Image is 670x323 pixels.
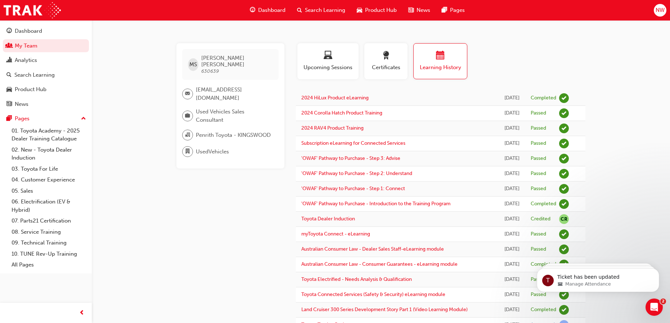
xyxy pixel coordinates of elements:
a: 'OWAF' Pathway to Purchase - Step 1: Connect [301,185,405,192]
div: Passed [531,110,546,117]
span: Learning History [419,63,462,72]
a: 2024 Corolla Hatch Product Training [301,110,382,116]
span: learningRecordVerb_PASS-icon [559,169,569,179]
a: 02. New - Toyota Dealer Induction [9,144,89,163]
span: learningRecordVerb_PASS-icon [559,108,569,118]
span: Pages [450,6,465,14]
span: up-icon [81,114,86,124]
span: Search Learning [305,6,345,14]
div: Thu Oct 31 2024 13:48:51 GMT+1100 (Australian Eastern Daylight Time) [504,306,520,314]
div: Wed Nov 06 2024 12:29:32 GMT+1100 (Australian Eastern Daylight Time) [504,275,520,284]
div: Analytics [15,56,37,64]
div: Completed [531,201,556,207]
a: Toyota Connected Services (Safety & Security) eLearning module [301,291,445,297]
span: news-icon [408,6,414,15]
div: Wed Jan 22 2025 11:07:28 GMT+1100 (Australian Eastern Daylight Time) [504,245,520,254]
span: learningRecordVerb_COMPLETE-icon [559,305,569,315]
a: All Pages [9,259,89,270]
span: learningRecordVerb_PASS-icon [559,154,569,163]
button: Pages [3,112,89,125]
span: organisation-icon [185,130,190,140]
span: pages-icon [442,6,447,15]
span: pages-icon [6,116,12,122]
span: NW [656,6,665,14]
a: 2024 RAV4 Product Training [301,125,364,131]
a: Toyota Dealer Induction [301,216,355,222]
span: learningRecordVerb_COMPLETE-icon [559,199,569,209]
div: Wed Apr 30 2025 17:42:26 GMT+1000 (Australian Eastern Standard Time) [504,170,520,178]
span: news-icon [6,101,12,108]
span: Product Hub [365,6,397,14]
div: Tue Jan 21 2025 16:54:59 GMT+1100 (Australian Eastern Daylight Time) [504,260,520,269]
span: News [417,6,430,14]
span: UsedVehicles [196,148,229,156]
a: 05. Sales [9,185,89,197]
div: Completed [531,95,556,102]
span: Penrith Toyota - KINGSWOOD [196,131,271,139]
span: Certificates [370,63,402,72]
div: Fri Jun 20 2025 10:00:00 GMT+1000 (Australian Eastern Standard Time) [504,94,520,102]
div: Thu May 01 2025 13:19:13 GMT+1000 (Australian Eastern Standard Time) [504,154,520,163]
a: 2024 HiLux Product eLearning [301,95,369,101]
span: people-icon [6,43,12,49]
span: department-icon [185,147,190,156]
div: Thu Oct 31 2024 14:09:41 GMT+1100 (Australian Eastern Daylight Time) [504,291,520,299]
span: Used Vehicles Sales Consultant [196,108,273,124]
img: Trak [4,2,61,18]
a: Australian Consumer Law - Dealer Sales Staff-eLearning module [301,246,444,252]
span: learningRecordVerb_COMPLETE-icon [559,93,569,103]
div: Thu May 01 2025 16:44:17 GMT+1000 (Australian Eastern Standard Time) [504,139,520,148]
iframe: Intercom notifications message [526,253,670,304]
a: news-iconNews [403,3,436,18]
a: Search Learning [3,68,89,82]
span: 2 [660,299,666,304]
div: Passed [531,185,546,192]
div: Product Hub [15,85,46,94]
div: Passed [531,140,546,147]
a: Product Hub [3,83,89,96]
span: [EMAIL_ADDRESS][DOMAIN_NAME] [196,86,273,102]
div: Thu Jun 19 2025 13:46:18 GMT+1000 (Australian Eastern Standard Time) [504,109,520,117]
a: 09. Technical Training [9,237,89,248]
span: learningRecordVerb_PASS-icon [559,245,569,254]
a: pages-iconPages [436,3,471,18]
div: Passed [531,246,546,253]
div: Thu Feb 13 2025 12:19:14 GMT+1100 (Australian Eastern Daylight Time) [504,230,520,238]
a: guage-iconDashboard [244,3,291,18]
button: NW [654,4,666,17]
div: News [15,100,28,108]
span: guage-icon [250,6,255,15]
button: Learning History [413,43,467,79]
button: Upcoming Sessions [297,43,359,79]
a: Subscription eLearning for Connected Services [301,140,405,146]
div: Completed [531,306,556,313]
div: Search Learning [14,71,55,79]
a: News [3,98,89,111]
a: 10. TUNE Rev-Up Training [9,248,89,260]
a: 08. Service Training [9,226,89,238]
span: briefcase-icon [185,111,190,121]
span: guage-icon [6,28,12,35]
span: car-icon [357,6,362,15]
a: myToyota Connect - eLearning [301,231,370,237]
div: Pages [15,115,30,123]
span: search-icon [297,6,302,15]
div: Passed [531,231,546,238]
span: 630639 [201,68,219,74]
a: 01. Toyota Academy - 2025 Dealer Training Catalogue [9,125,89,144]
button: DashboardMy TeamAnalyticsSearch LearningProduct HubNews [3,23,89,112]
div: Tue Apr 29 2025 16:54:38 GMT+1000 (Australian Eastern Standard Time) [504,200,520,208]
div: Dashboard [15,27,42,35]
span: search-icon [6,72,12,78]
a: 06. Electrification (EV & Hybrid) [9,196,89,215]
a: Dashboard [3,24,89,38]
div: Passed [531,125,546,132]
span: Upcoming Sessions [303,63,353,72]
span: award-icon [382,51,390,61]
a: 07. Parts21 Certification [9,215,89,226]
